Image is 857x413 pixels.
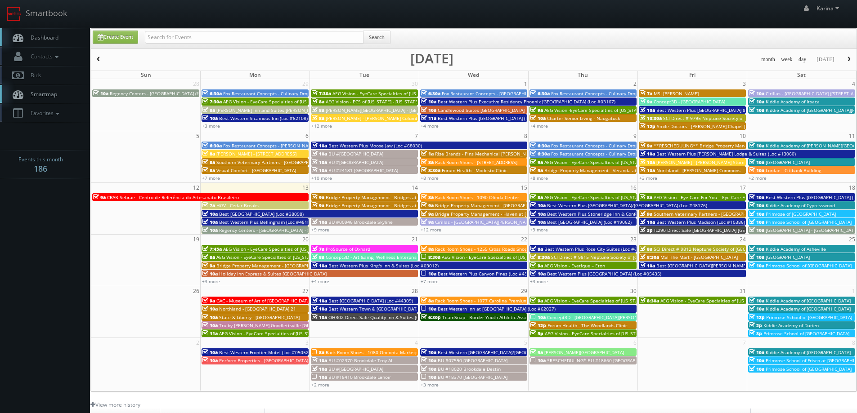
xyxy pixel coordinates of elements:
[438,98,615,105] span: Best Western Plus Executive Residency Phoenix [GEOGRAPHIC_DATA] (Loc #03167)
[547,314,654,320] span: Concept3D - [GEOGRAPHIC_DATA][PERSON_NAME]
[93,31,138,44] a: Create Event
[312,219,327,225] span: 10a
[758,54,778,65] button: month
[544,349,624,355] span: [PERSON_NAME][GEOGRAPHIC_DATA]
[551,254,677,260] span: SCI Direct # 9815 Neptune Society of [GEOGRAPHIC_DATA]
[766,306,851,312] span: Kiddie Academy of [GEOGRAPHIC_DATA]
[312,159,327,165] span: 10a
[640,159,655,165] span: 10a
[421,382,439,388] a: +3 more
[326,194,462,200] span: Bridge Property Management - Bridges at [GEOGRAPHIC_DATA]
[421,98,436,105] span: 10a
[107,194,239,200] span: CRAB Sebrae - Centro de Referência do Artesanato Brasileiro
[795,54,810,65] button: day
[421,314,441,320] span: 6:30p
[249,71,261,79] span: Mon
[766,314,852,320] span: Primrose School of [GEOGRAPHIC_DATA]
[202,349,218,355] span: 10a
[640,115,662,121] span: 10:30a
[438,306,556,312] span: Best Western Inn at [GEOGRAPHIC_DATA] (Loc #62027)
[530,254,550,260] span: 8:30a
[202,322,218,329] span: 10a
[93,194,106,200] span: 9a
[530,115,546,121] span: 10a
[640,90,652,97] span: 7a
[766,202,835,209] span: Kiddie Academy of Cypresswood
[749,357,764,364] span: 10a
[312,357,327,364] span: 10a
[656,107,801,113] span: Best Western Plus [GEOGRAPHIC_DATA] &amp; Suites (Loc #44475)
[326,246,370,252] span: ProSource of Oxnard
[202,202,215,209] span: 7a
[326,254,422,260] span: Concept3D - Art &amp; Wellness Enterprises
[312,374,327,380] span: 10a
[530,142,550,149] span: 6:30a
[530,322,546,329] span: 12p
[202,115,218,121] span: 10a
[640,98,652,105] span: 9a
[640,123,655,129] span: 12p
[766,298,851,304] span: Kiddie Academy of [GEOGRAPHIC_DATA]
[749,254,764,260] span: 10a
[749,219,764,225] span: 10a
[547,219,632,225] span: Best [GEOGRAPHIC_DATA] (Loc #19062)
[763,330,849,337] span: Primrose School of [GEOGRAPHIC_DATA]
[326,202,462,209] span: Bridge Property Management - Bridges at [GEOGRAPHIC_DATA]
[640,262,655,269] span: 10a
[312,98,324,105] span: 8a
[442,167,507,173] span: Forum Health - Modesto Clinic
[778,54,796,65] button: week
[312,194,324,200] span: 9a
[547,322,628,329] span: Forum Health - The Woodlands Clinic
[219,330,379,337] span: AEG Vision - EyeCare Specialties of [US_STATE] – [PERSON_NAME] EyeCare
[749,349,764,355] span: 10a
[656,167,740,173] span: Northland - [PERSON_NAME] Commons
[312,142,327,149] span: 10a
[421,107,436,113] span: 10a
[311,382,329,388] a: +2 more
[763,322,819,329] span: Kiddie Academy of Darien
[530,167,543,173] span: 9a
[202,123,220,129] a: +3 more
[216,151,296,157] span: [PERSON_NAME] - [STREET_ADDRESS]
[766,211,836,217] span: Primrose of [GEOGRAPHIC_DATA]
[660,254,738,260] span: MSI The Mart - [GEOGRAPHIC_DATA]
[547,271,661,277] span: Best Western Plus [GEOGRAPHIC_DATA] (Loc #05435)
[328,142,422,149] span: Best Western Plus Moose Jaw (Loc #68030)
[438,107,570,113] span: Candlewood Suites [GEOGRAPHIC_DATA] [GEOGRAPHIC_DATA]
[26,71,41,79] span: Bids
[640,211,652,217] span: 9a
[657,123,809,129] span: Smile Doctors - [PERSON_NAME] Chapel [PERSON_NAME] Orthodontics
[421,306,436,312] span: 10a
[530,226,548,233] a: +9 more
[654,142,812,149] span: **RESCHEDULING** Bridge Property Management - [GEOGRAPHIC_DATA]
[749,298,764,304] span: 10a
[547,357,703,364] span: *RESCHEDULING* BU #18660 [GEOGRAPHIC_DATA] [GEOGRAPHIC_DATA]
[749,322,762,329] span: 2p
[223,246,399,252] span: AEG Vision - EyeCare Specialties of [US_STATE] – [GEOGRAPHIC_DATA] HD EyeCare
[328,298,413,304] span: Best [GEOGRAPHIC_DATA] (Loc #44309)
[410,54,453,63] h2: [DATE]
[530,349,543,355] span: 9a
[312,298,327,304] span: 10a
[640,142,652,149] span: 9a
[544,159,705,165] span: AEG Vision - EyeCare Specialties of [US_STATE] – [PERSON_NAME] Eye Care
[421,167,440,173] span: 8:30a
[202,151,215,157] span: 8a
[219,219,314,225] span: Best Western Plus Bellingham (Loc #48188)
[421,115,436,121] span: 11a
[202,142,222,149] span: 6:30a
[749,159,764,165] span: 10a
[544,246,649,252] span: Best Western Plus Rose City Suites (Loc #66042)
[435,211,569,217] span: Bridge Property Management - Haven at [GEOGRAPHIC_DATA]
[435,194,519,200] span: Rack Room Shoes - 1090 Olinda Center
[530,262,543,269] span: 9a
[578,71,588,79] span: Thu
[544,107,694,113] span: AEG Vision -EyeCare Specialties of [US_STATE] – Eyes On Sammamish
[749,194,764,200] span: 10a
[530,278,548,284] a: +3 more
[530,194,543,200] span: 8a
[311,226,329,233] a: +9 more
[544,262,605,269] span: AEG Vision - Eyetique – Eton
[26,109,62,117] span: Favorites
